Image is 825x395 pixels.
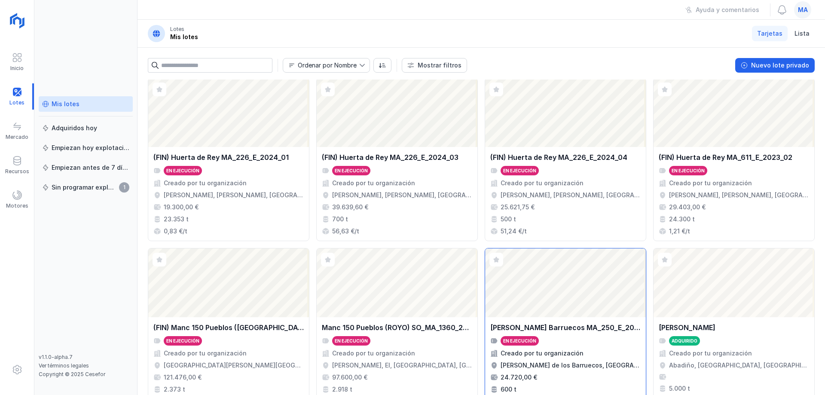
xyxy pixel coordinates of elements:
div: 2.373 t [164,385,185,394]
div: 25.621,75 € [501,203,535,211]
a: Adquiridos hoy [39,120,133,136]
div: [PERSON_NAME] de los Barruecos, [GEOGRAPHIC_DATA], [GEOGRAPHIC_DATA], [GEOGRAPHIC_DATA] [501,361,641,370]
a: Sin programar explotación1 [39,180,133,195]
div: Creado por tu organización [164,179,247,187]
span: Nombre [283,58,359,72]
div: Copyright © 2025 Cesefor [39,371,133,378]
div: Creado por tu organización [332,179,415,187]
div: 2.918 t [332,385,352,394]
div: Adquiridos hoy [52,124,97,132]
div: Nuevo lote privado [751,61,809,70]
div: 600 t [501,385,516,394]
div: (FIN) Huerta de Rey MA_226_E_2024_04 [490,152,627,162]
div: Creado por tu organización [332,349,415,358]
button: Nuevo lote privado [735,58,815,73]
div: Empiezan antes de 7 días [52,163,129,172]
div: Creado por tu organización [501,349,584,358]
div: 56,63 €/t [332,227,359,236]
a: Lista [789,26,815,41]
div: Creado por tu organización [164,349,247,358]
div: 39.639,60 € [332,203,368,211]
div: Inicio [10,65,24,72]
div: [PERSON_NAME], [PERSON_NAME], [GEOGRAPHIC_DATA], [GEOGRAPHIC_DATA] [332,191,472,199]
div: 23.353 t [164,215,189,224]
div: 700 t [332,215,348,224]
div: v1.1.0-alpha.7 [39,354,133,361]
span: 1 [119,182,129,193]
div: Empiezan hoy explotación [52,144,129,152]
div: (FIN) Huerta de Rey MA_226_E_2024_01 [153,152,289,162]
div: Ordenar por Nombre [298,62,357,68]
span: ma [798,6,808,14]
div: 29.403,00 € [669,203,706,211]
div: Sin programar explotación [52,183,116,192]
div: 500 t [501,215,516,224]
div: (FIN) Huerta de Rey MA_226_E_2024_03 [322,152,458,162]
div: Lotes [170,26,184,33]
button: Mostrar filtros [402,58,467,73]
a: Empiezan hoy explotación [39,140,133,156]
div: Mis lotes [52,100,79,108]
div: 5.000 t [669,384,690,393]
div: Adquirido [672,338,697,344]
a: (FIN) Huerta de Rey MA_611_E_2023_02En ejecuciónCreado por tu organización[PERSON_NAME], [PERSON_... [653,78,815,241]
div: Creado por tu organización [501,179,584,187]
img: logoRight.svg [6,10,28,31]
div: 0,83 €/t [164,227,187,236]
div: En ejecución [672,168,705,174]
a: (FIN) Huerta de Rey MA_226_E_2024_04En ejecuciónCreado por tu organización[PERSON_NAME], [PERSON_... [485,78,646,241]
div: Mis lotes [170,33,198,41]
div: Manc 150 Pueblos (ROYO) SO_MA_1360_2024 [322,322,472,333]
div: 24.300 t [669,215,695,224]
div: En ejecución [335,338,368,344]
div: 121.476,00 € [164,373,202,382]
span: Lista [794,29,810,38]
div: 51,24 €/t [501,227,527,236]
div: [PERSON_NAME] Barruecos MA_250_E_2025_02 [490,322,641,333]
div: En ejecución [503,168,536,174]
div: Motores [6,202,28,209]
div: [PERSON_NAME], [PERSON_NAME], [GEOGRAPHIC_DATA], [GEOGRAPHIC_DATA] [164,191,304,199]
div: 24.720,00 € [501,373,537,382]
div: Creado por tu organización [669,179,752,187]
div: Mercado [6,134,28,141]
div: En ejecución [503,338,536,344]
div: 1,21 €/t [669,227,690,236]
div: [PERSON_NAME], [PERSON_NAME], [GEOGRAPHIC_DATA], [GEOGRAPHIC_DATA] [501,191,641,199]
div: Ayuda y comentarios [696,6,759,14]
div: Creado por tu organización [669,349,752,358]
div: Mostrar filtros [418,61,461,70]
div: Recursos [5,168,29,175]
div: Abadiño, [GEOGRAPHIC_DATA], [GEOGRAPHIC_DATA][PERSON_NAME], [GEOGRAPHIC_DATA] [669,361,809,370]
div: En ejecución [166,168,199,174]
a: (FIN) Huerta de Rey MA_226_E_2024_01En ejecuciónCreado por tu organización[PERSON_NAME], [PERSON_... [148,78,309,241]
a: Mis lotes [39,96,133,112]
div: (FIN) Huerta de Rey MA_611_E_2023_02 [659,152,792,162]
button: Ayuda y comentarios [680,3,765,17]
span: Tarjetas [757,29,782,38]
a: Ver términos legales [39,362,89,369]
div: [GEOGRAPHIC_DATA][PERSON_NAME][GEOGRAPHIC_DATA], [GEOGRAPHIC_DATA], [GEOGRAPHIC_DATA] [164,361,304,370]
div: [PERSON_NAME], [PERSON_NAME], [GEOGRAPHIC_DATA], [GEOGRAPHIC_DATA] [669,191,809,199]
div: En ejecución [166,338,199,344]
a: Empiezan antes de 7 días [39,160,133,175]
div: (FIN) Manc 150 Pueblos ([GEOGRAPHIC_DATA]) SO_MAD_1186_2024 [153,322,304,333]
div: 19.300,00 € [164,203,199,211]
a: (FIN) Huerta de Rey MA_226_E_2024_03En ejecuciónCreado por tu organización[PERSON_NAME], [PERSON_... [316,78,478,241]
div: [PERSON_NAME], El, [GEOGRAPHIC_DATA], [GEOGRAPHIC_DATA], [GEOGRAPHIC_DATA] [332,361,472,370]
div: 97.600,00 € [332,373,367,382]
div: En ejecución [335,168,368,174]
div: [PERSON_NAME] [659,322,715,333]
a: Tarjetas [752,26,788,41]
